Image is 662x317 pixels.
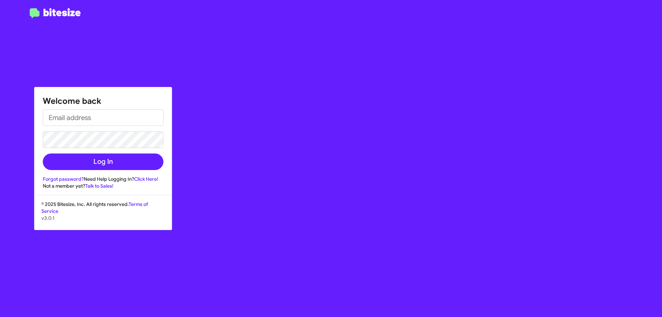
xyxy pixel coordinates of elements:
h1: Welcome back [43,96,163,107]
a: Forgot password? [43,176,84,182]
p: v3.0.1 [41,215,165,221]
a: Click Here! [134,176,158,182]
button: Log In [43,153,163,170]
input: Email address [43,109,163,126]
div: © 2025 Bitesize, Inc. All rights reserved. [34,201,172,230]
div: Need Help Logging In? [43,176,163,182]
a: Talk to Sales! [85,183,113,189]
div: Not a member yet? [43,182,163,189]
